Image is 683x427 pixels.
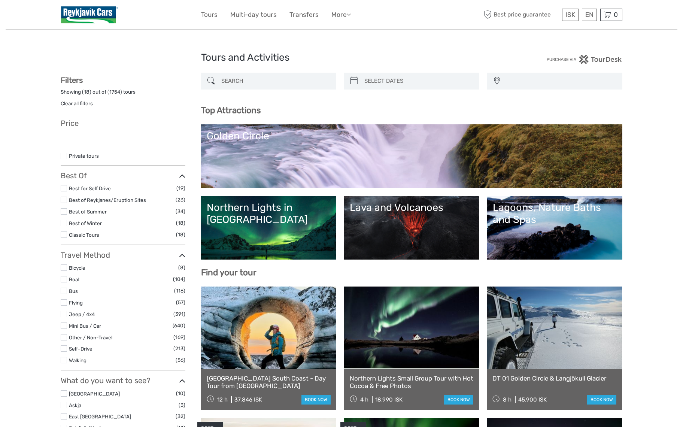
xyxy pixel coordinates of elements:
[201,267,256,278] b: Find your tour
[173,321,185,330] span: (640)
[350,375,474,390] a: Northern Lights Small Group Tour with Hot Cocoa & Free Photos
[613,11,619,18] span: 0
[503,396,512,403] span: 8 h
[201,9,218,20] a: Tours
[173,310,185,318] span: (391)
[176,230,185,239] span: (18)
[176,207,185,216] span: (34)
[61,100,93,106] a: Clear all filters
[61,76,83,85] strong: Filters
[69,220,102,226] a: Best of Winter
[176,356,185,364] span: (56)
[546,55,622,64] img: PurchaseViaTourDesk.png
[69,357,86,363] a: Walking
[493,202,617,226] div: Lagoons, Nature Baths and Spas
[173,333,185,342] span: (169)
[207,375,331,390] a: [GEOGRAPHIC_DATA] South Coast - Day Tour from [GEOGRAPHIC_DATA]
[176,184,185,193] span: (19)
[61,119,185,128] h3: Price
[179,401,185,409] span: (3)
[207,202,331,226] div: Northern Lights in [GEOGRAPHIC_DATA]
[109,88,120,96] label: 1754
[207,202,331,254] a: Northern Lights in [GEOGRAPHIC_DATA]
[69,346,92,352] a: Self-Drive
[207,130,617,142] div: Golden Circle
[176,412,185,421] span: (32)
[69,391,120,397] a: [GEOGRAPHIC_DATA]
[61,171,185,180] h3: Best Of
[176,389,185,398] span: (10)
[84,88,89,96] label: 18
[173,275,185,284] span: (104)
[301,395,331,405] a: book now
[61,251,185,260] h3: Travel Method
[201,52,482,64] h1: Tours and Activities
[201,105,261,115] b: Top Attractions
[174,287,185,295] span: (116)
[217,396,228,403] span: 12 h
[69,414,131,420] a: East [GEOGRAPHIC_DATA]
[218,75,333,88] input: SEARCH
[587,395,616,405] a: book now
[492,375,616,382] a: DT 01 Golden Circle & Langjökull Glacier
[207,130,617,182] a: Golden Circle
[176,219,185,227] span: (18)
[69,300,83,306] a: Flying
[173,344,185,353] span: (213)
[61,6,118,24] img: Scandinavian Travel
[176,196,185,204] span: (23)
[69,232,99,238] a: Classic Tours
[61,88,185,100] div: Showing ( ) out of ( ) tours
[69,153,99,159] a: Private tours
[444,395,473,405] a: book now
[69,402,81,408] a: Askja
[69,334,112,340] a: Other / Non-Travel
[69,288,78,294] a: Bus
[482,9,560,21] span: Best price guarantee
[350,202,474,254] a: Lava and Volcanoes
[360,396,368,403] span: 4 h
[493,202,617,254] a: Lagoons, Nature Baths and Spas
[289,9,319,20] a: Transfers
[375,396,403,403] div: 18.990 ISK
[230,9,277,20] a: Multi-day tours
[565,11,575,18] span: ISK
[69,311,95,317] a: Jeep / 4x4
[69,323,101,329] a: Mini Bus / Car
[69,209,107,215] a: Best of Summer
[176,298,185,307] span: (57)
[69,185,111,191] a: Best for Self Drive
[69,265,85,271] a: Bicycle
[350,202,474,213] div: Lava and Volcanoes
[331,9,351,20] a: More
[61,376,185,385] h3: What do you want to see?
[69,197,146,203] a: Best of Reykjanes/Eruption Sites
[234,396,262,403] div: 37.846 ISK
[178,263,185,272] span: (8)
[518,396,547,403] div: 45.900 ISK
[69,276,80,282] a: Boat
[361,75,476,88] input: SELECT DATES
[582,9,597,21] div: EN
